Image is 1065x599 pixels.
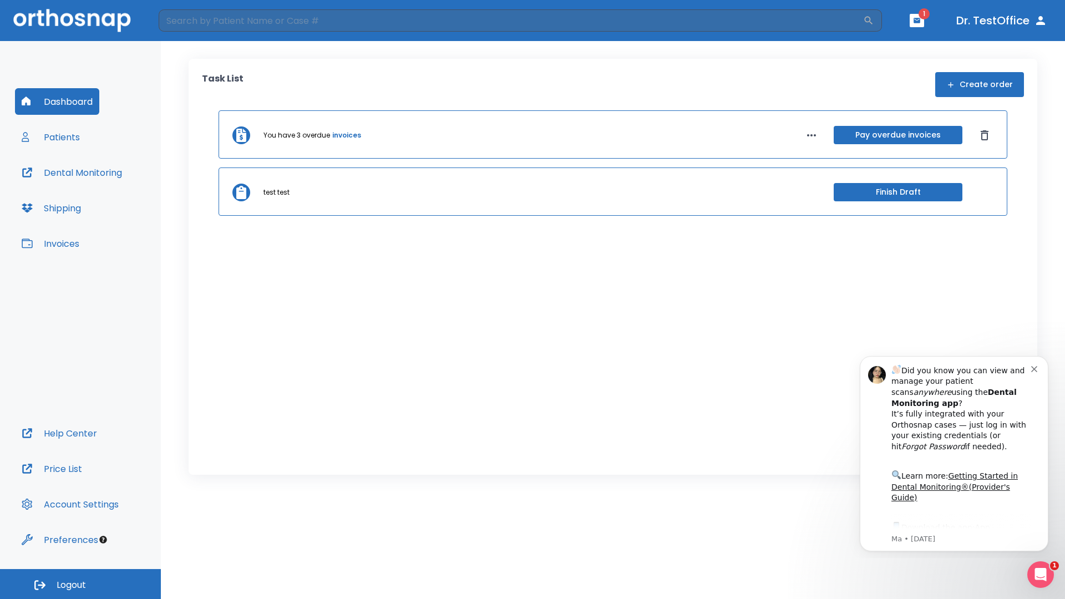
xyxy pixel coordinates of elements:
[263,187,290,197] p: test test
[843,346,1065,558] iframe: Intercom notifications message
[834,183,962,201] button: Finish Draft
[48,177,147,197] a: App Store
[13,9,131,32] img: Orthosnap
[15,124,87,150] button: Patients
[263,130,330,140] p: You have 3 overdue
[834,126,962,144] button: Pay overdue invoices
[48,174,188,231] div: Download the app: | ​ Let us know if you need help getting started!
[332,130,361,140] a: invoices
[1050,561,1059,570] span: 1
[1027,561,1054,588] iframe: Intercom live chat
[976,126,993,144] button: Dismiss
[15,159,129,186] button: Dental Monitoring
[48,188,188,198] p: Message from Ma, sent 4w ago
[15,491,125,517] button: Account Settings
[57,579,86,591] span: Logout
[98,535,108,545] div: Tooltip anchor
[952,11,1052,31] button: Dr. TestOffice
[15,420,104,446] button: Help Center
[188,17,197,26] button: Dismiss notification
[919,8,930,19] span: 1
[159,9,863,32] input: Search by Patient Name or Case #
[202,72,244,97] p: Task List
[15,526,105,553] button: Preferences
[15,230,86,257] button: Invoices
[935,72,1024,97] button: Create order
[15,88,99,115] button: Dashboard
[15,455,89,482] button: Price List
[15,195,88,221] button: Shipping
